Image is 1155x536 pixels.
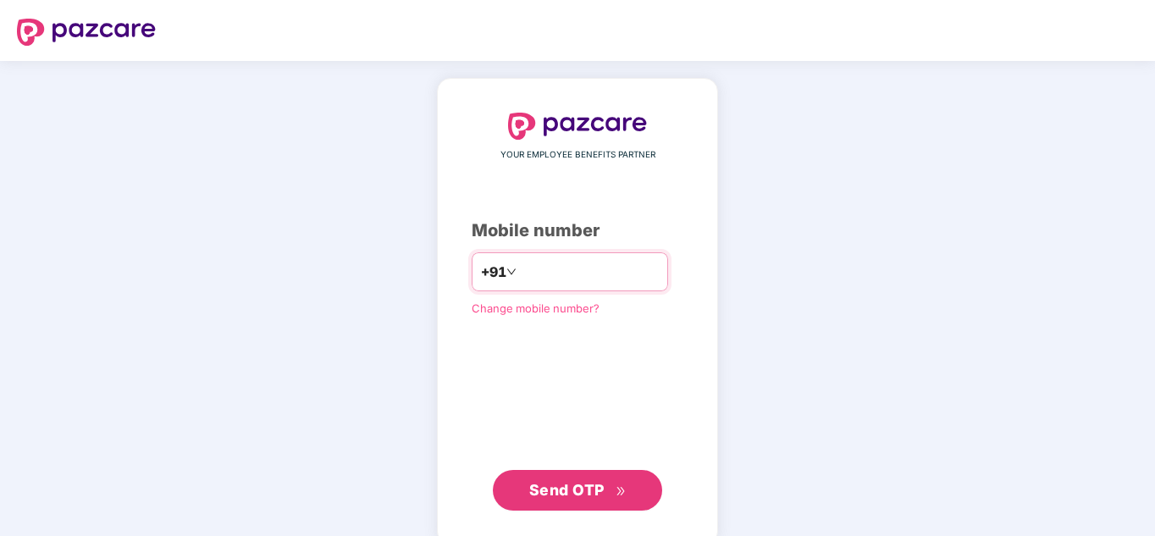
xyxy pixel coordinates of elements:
span: +91 [481,262,506,283]
img: logo [508,113,647,140]
button: Send OTPdouble-right [493,470,662,511]
span: YOUR EMPLOYEE BENEFITS PARTNER [500,148,655,162]
span: down [506,267,517,277]
span: double-right [616,486,627,497]
img: logo [17,19,156,46]
span: Send OTP [529,481,605,499]
div: Mobile number [472,218,683,244]
a: Change mobile number? [472,301,600,315]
